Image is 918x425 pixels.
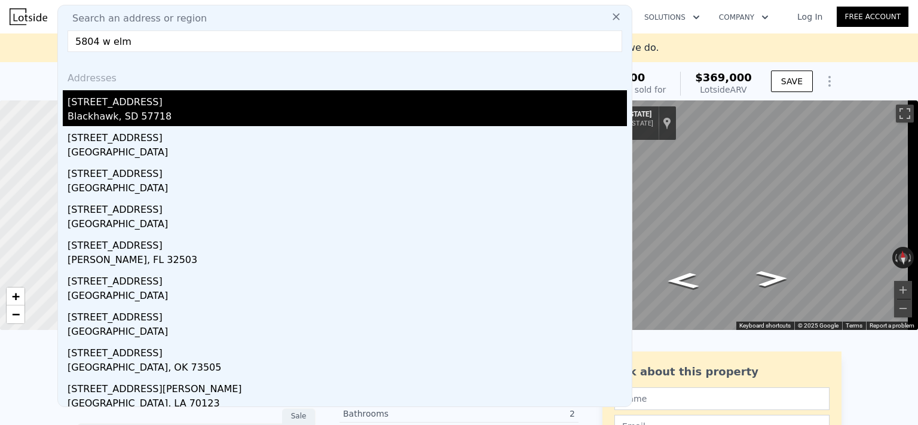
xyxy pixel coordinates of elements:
[68,270,627,289] div: [STREET_ADDRESS]
[547,100,918,330] div: Street View
[614,387,830,410] input: Name
[68,109,627,126] div: Blackhawk, SD 57718
[12,307,20,322] span: −
[898,246,908,268] button: Reset the view
[783,11,837,23] a: Log In
[68,145,627,162] div: [GEOGRAPHIC_DATA]
[547,100,918,330] div: Map
[68,162,627,181] div: [STREET_ADDRESS]
[68,360,627,377] div: [GEOGRAPHIC_DATA], OK 73505
[68,325,627,341] div: [GEOGRAPHIC_DATA]
[68,341,627,360] div: [STREET_ADDRESS]
[68,126,627,145] div: [STREET_ADDRESS]
[709,7,778,28] button: Company
[68,289,627,305] div: [GEOGRAPHIC_DATA]
[68,30,622,52] input: Enter an address, city, region, neighborhood or zip code
[635,7,709,28] button: Solutions
[63,62,627,90] div: Addresses
[12,289,20,304] span: +
[798,322,839,329] span: © 2025 Google
[614,363,830,380] div: Ask about this property
[771,71,813,92] button: SAVE
[894,299,912,317] button: Zoom out
[837,7,908,27] a: Free Account
[68,217,627,234] div: [GEOGRAPHIC_DATA]
[818,69,841,93] button: Show Options
[742,267,801,291] path: Go East, E New York St
[7,305,25,323] a: Zoom out
[68,234,627,253] div: [STREET_ADDRESS]
[870,322,914,329] a: Report a problem
[68,377,627,396] div: [STREET_ADDRESS][PERSON_NAME]
[10,8,47,25] img: Lotside
[459,408,575,420] div: 2
[695,71,752,84] span: $369,000
[68,181,627,198] div: [GEOGRAPHIC_DATA]
[68,198,627,217] div: [STREET_ADDRESS]
[846,322,862,329] a: Terms (opens in new tab)
[739,322,791,330] button: Keyboard shortcuts
[68,305,627,325] div: [STREET_ADDRESS]
[894,281,912,299] button: Zoom in
[663,117,671,130] a: Show location on map
[68,90,627,109] div: [STREET_ADDRESS]
[68,396,627,413] div: [GEOGRAPHIC_DATA], LA 70123
[695,84,752,96] div: Lotside ARV
[908,247,914,268] button: Rotate clockwise
[63,11,207,26] span: Search an address or region
[282,408,316,424] div: Sale
[653,269,712,293] path: Go West, E New York St
[68,253,627,270] div: [PERSON_NAME], FL 32503
[892,247,899,268] button: Rotate counterclockwise
[343,408,459,420] div: Bathrooms
[7,288,25,305] a: Zoom in
[896,105,914,123] button: Toggle fullscreen view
